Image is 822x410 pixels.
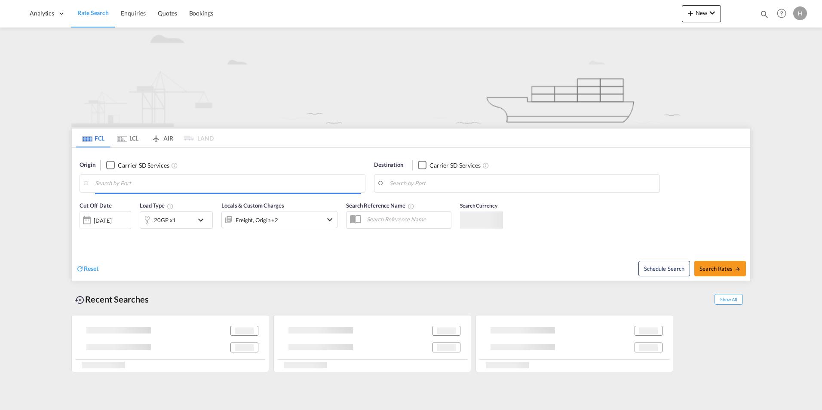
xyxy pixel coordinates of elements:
span: Search Reference Name [346,202,414,209]
md-icon: icon-backup-restore [75,295,85,305]
button: Note: By default Schedule search will only considerorigin ports, destination ports and cut off da... [638,261,690,276]
span: Reset [84,265,98,272]
div: Recent Searches [71,290,152,309]
span: Rate Search [77,9,109,16]
span: Load Type [140,202,174,209]
md-icon: icon-magnify [760,9,769,19]
md-icon: Select multiple loads to view rates [167,203,174,210]
span: Help [774,6,789,21]
md-icon: Unchecked: Search for CY (Container Yard) services for all selected carriers.Checked : Search for... [482,162,489,169]
md-datepicker: Select [80,228,86,240]
span: Enquiries [121,9,146,17]
span: New [685,9,718,16]
md-tab-item: LCL [110,129,145,147]
div: [DATE] [94,217,111,224]
md-icon: icon-chevron-down [707,8,718,18]
span: Analytics [30,9,54,18]
md-tab-item: FCL [76,129,110,147]
input: Search by Port [95,177,361,190]
span: Search Rates [699,265,741,272]
span: Quotes [158,9,177,17]
div: 20GP x1 [154,214,176,226]
span: Show All [715,294,743,305]
div: Origin Checkbox No InkUnchecked: Search for CY (Container Yard) services for all selected carrier... [72,148,750,281]
img: new-FCL.png [71,28,751,127]
span: Destination [374,161,403,169]
md-icon: icon-arrow-right [735,266,741,272]
md-icon: icon-chevron-down [325,214,335,225]
div: H [793,6,807,20]
span: Bookings [189,9,213,17]
div: icon-refreshReset [76,264,98,274]
button: icon-plus 400-fgNewicon-chevron-down [682,5,721,22]
div: Carrier SD Services [118,161,169,170]
span: Search Currency [460,202,497,209]
md-icon: icon-airplane [151,133,161,140]
div: Help [774,6,793,21]
span: Origin [80,161,95,169]
md-checkbox: Checkbox No Ink [418,161,481,170]
button: Search Ratesicon-arrow-right [694,261,746,276]
div: [DATE] [80,211,131,229]
md-icon: icon-plus 400-fg [685,8,696,18]
div: Freight Origin Destination Dock Stuffing [236,214,278,226]
md-checkbox: Checkbox No Ink [106,161,169,170]
input: Search Reference Name [362,213,451,226]
span: Cut Off Date [80,202,112,209]
md-icon: Your search will be saved by the below given name [408,203,414,210]
md-icon: icon-refresh [76,265,84,272]
div: icon-magnify [760,9,769,22]
div: Carrier SD Services [429,161,481,170]
md-icon: icon-chevron-down [196,215,210,225]
span: Locals & Custom Charges [221,202,284,209]
md-pagination-wrapper: Use the left and right arrow keys to navigate between tabs [76,129,214,147]
md-tab-item: AIR [145,129,179,147]
div: Freight Origin Destination Dock Stuffingicon-chevron-down [221,211,337,228]
md-icon: Unchecked: Search for CY (Container Yard) services for all selected carriers.Checked : Search for... [171,162,178,169]
div: 20GP x1icon-chevron-down [140,211,213,229]
input: Search by Port [390,177,655,190]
